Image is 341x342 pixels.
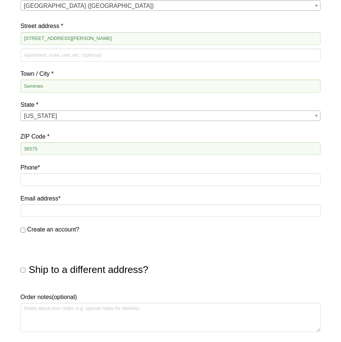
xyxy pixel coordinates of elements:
[21,193,320,203] label: Email address
[21,0,320,11] span: Country / Region
[21,49,320,61] input: Apartment, suite, unit, etc. (optional)
[21,111,320,121] span: State
[21,131,320,142] label: ZIP Code
[21,162,320,172] label: Phone
[21,228,25,233] input: Create an account?
[21,1,320,11] span: United States (US)
[52,294,77,300] span: (optional)
[21,69,320,79] label: Town / City
[27,226,79,233] span: Create an account?
[21,100,320,110] label: State
[21,268,25,273] input: Ship to a different address?
[29,264,148,275] span: Ship to a different address?
[21,292,320,302] label: Order notes
[21,21,320,31] label: Street address
[21,32,320,45] input: House number and street name
[21,111,320,121] span: Alabama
